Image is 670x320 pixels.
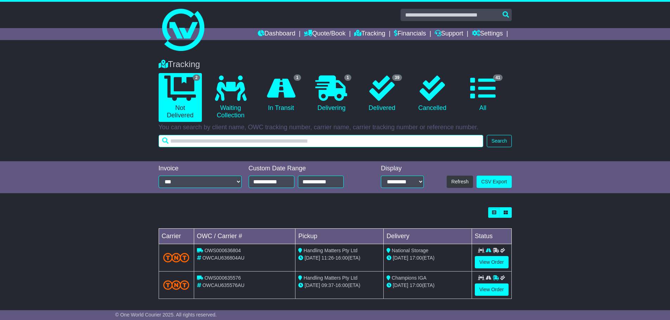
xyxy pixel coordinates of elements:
img: TNT_Domestic.png [163,253,190,262]
a: Settings [472,28,503,40]
a: Tracking [354,28,385,40]
span: 17:00 [410,255,422,261]
span: 11:26 [321,255,334,261]
div: - (ETA) [298,282,381,289]
span: National Storage [392,248,428,253]
a: 2 Not Delivered [159,73,202,122]
span: 17:00 [410,282,422,288]
a: CSV Export [477,176,511,188]
div: Invoice [159,165,242,172]
span: OWS000635576 [204,275,241,281]
span: 09:37 [321,282,334,288]
p: You can search by client name, OWC tracking number, carrier name, carrier tracking number or refe... [159,124,512,131]
span: OWS000636804 [204,248,241,253]
div: - (ETA) [298,254,381,262]
span: [DATE] [393,282,408,288]
a: Support [435,28,463,40]
span: Handling Matters Pty Ltd [304,248,357,253]
span: 1 [344,74,352,81]
span: 1 [294,74,301,81]
span: 16:00 [336,282,348,288]
span: © One World Courier 2025. All rights reserved. [115,312,217,318]
span: [DATE] [305,255,320,261]
td: Status [472,229,511,244]
td: Delivery [383,229,472,244]
a: 1 In Transit [259,73,302,115]
a: View Order [475,283,509,296]
a: Financials [394,28,426,40]
div: Custom Date Range [249,165,362,172]
div: Display [381,165,424,172]
span: OWCAU635576AU [202,282,244,288]
a: 1 Delivering [310,73,353,115]
a: Quote/Book [304,28,345,40]
span: 2 [193,74,200,81]
span: 39 [392,74,402,81]
span: 16:00 [336,255,348,261]
a: Waiting Collection [209,73,252,122]
div: Tracking [155,59,515,70]
a: 41 All [461,73,504,115]
button: Search [487,135,511,147]
img: TNT_Domestic.png [163,280,190,290]
div: (ETA) [387,254,469,262]
span: [DATE] [305,282,320,288]
a: 39 Delivered [360,73,403,115]
a: Dashboard [258,28,295,40]
td: OWC / Carrier # [194,229,295,244]
span: OWCAU636804AU [202,255,244,261]
td: Pickup [295,229,384,244]
span: [DATE] [393,255,408,261]
div: (ETA) [387,282,469,289]
button: Refresh [447,176,473,188]
span: Handling Matters Pty Ltd [304,275,357,281]
span: Champions IGA [392,275,427,281]
a: View Order [475,256,509,268]
td: Carrier [159,229,194,244]
a: Cancelled [411,73,454,115]
span: 41 [493,74,503,81]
